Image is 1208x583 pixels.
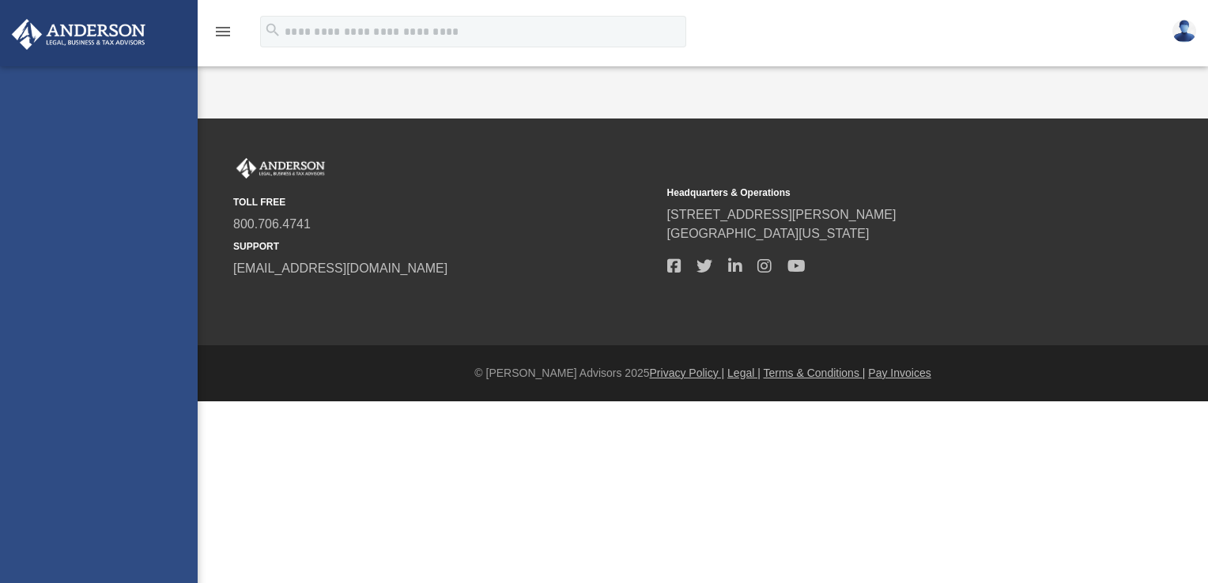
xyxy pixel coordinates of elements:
[868,367,931,379] a: Pay Invoices
[198,365,1208,382] div: © [PERSON_NAME] Advisors 2025
[667,208,897,221] a: [STREET_ADDRESS][PERSON_NAME]
[764,367,866,379] a: Terms & Conditions |
[233,158,328,179] img: Anderson Advisors Platinum Portal
[667,227,870,240] a: [GEOGRAPHIC_DATA][US_STATE]
[233,261,447,275] a: [EMAIL_ADDRESS][DOMAIN_NAME]
[7,19,150,50] img: Anderson Advisors Platinum Portal
[667,186,1090,200] small: Headquarters & Operations
[650,367,725,379] a: Privacy Policy |
[1172,20,1196,43] img: User Pic
[233,217,311,231] a: 800.706.4741
[264,21,281,39] i: search
[233,239,656,254] small: SUPPORT
[727,367,761,379] a: Legal |
[213,30,232,41] a: menu
[233,195,656,209] small: TOLL FREE
[213,22,232,41] i: menu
